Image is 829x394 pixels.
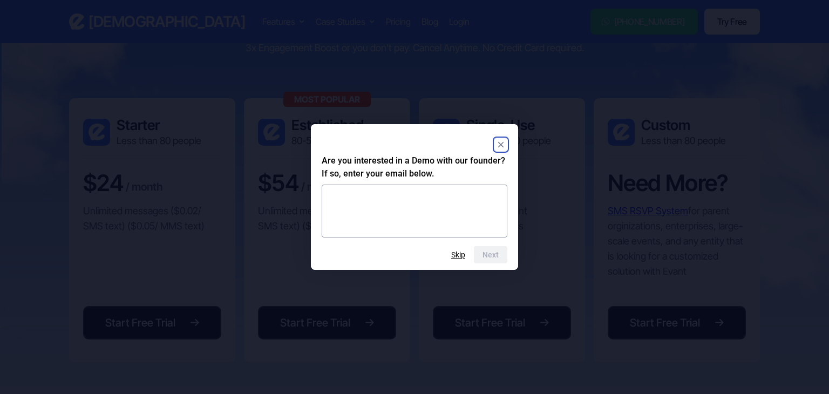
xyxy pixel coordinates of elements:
[322,154,507,180] h2: Are you interested in a Demo with our founder? If so, enter your email below.
[451,250,465,259] button: Skip
[311,124,518,270] dialog: Are you interested in a Demo with our founder? If so, enter your email below.
[474,246,507,263] button: Next question
[494,138,507,151] button: Close
[322,185,507,237] textarea: Are you interested in a Demo with our founder? If so, enter your email below.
